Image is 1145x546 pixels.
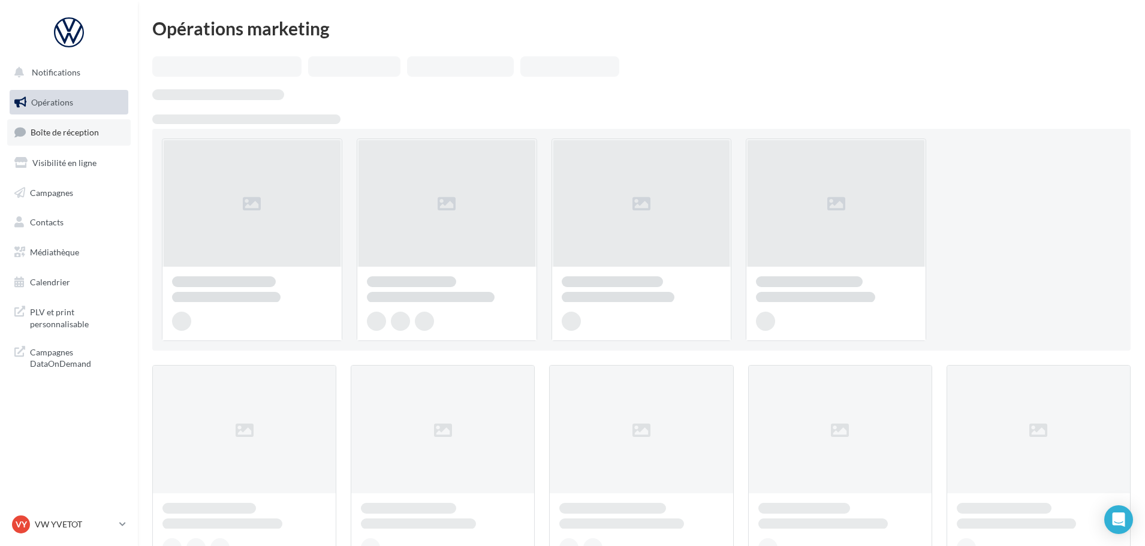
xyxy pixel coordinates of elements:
a: Calendrier [7,270,131,295]
a: Visibilité en ligne [7,150,131,176]
span: Contacts [30,217,64,227]
a: Boîte de réception [7,119,131,145]
button: Notifications [7,60,126,85]
a: PLV et print personnalisable [7,299,131,334]
a: Campagnes DataOnDemand [7,339,131,375]
a: VY VW YVETOT [10,513,128,536]
span: Campagnes [30,187,73,197]
a: Opérations [7,90,131,115]
span: VY [16,518,27,530]
p: VW YVETOT [35,518,115,530]
div: Open Intercom Messenger [1104,505,1133,534]
span: Notifications [32,67,80,77]
span: Calendrier [30,277,70,287]
div: Opérations marketing [152,19,1131,37]
a: Médiathèque [7,240,131,265]
span: Visibilité en ligne [32,158,97,168]
span: PLV et print personnalisable [30,304,123,330]
span: Campagnes DataOnDemand [30,344,123,370]
span: Médiathèque [30,247,79,257]
a: Campagnes [7,180,131,206]
span: Opérations [31,97,73,107]
a: Contacts [7,210,131,235]
span: Boîte de réception [31,127,99,137]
